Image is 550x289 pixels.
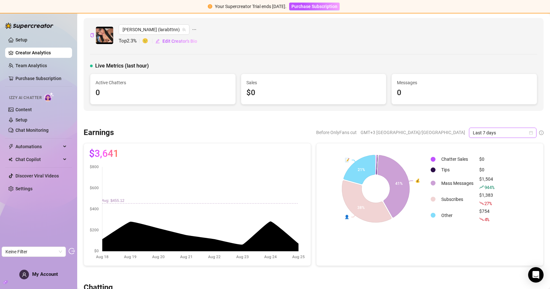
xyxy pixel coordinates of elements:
[9,95,41,101] span: Izzy AI Chatter
[215,4,287,9] span: Your Supercreator Trial ends [DATE].
[123,25,186,34] span: Lara (larabttnn)
[246,79,381,86] span: Sales
[5,247,62,257] span: Keine Filter
[415,178,420,183] text: 💰
[192,24,197,35] span: ellipsis
[439,192,476,207] td: Subscribes
[22,272,27,277] span: user
[484,184,494,190] span: 944 %
[479,156,494,163] div: $0
[208,4,212,9] span: exclamation-circle
[32,271,58,277] span: My Account
[15,76,61,81] a: Purchase Subscription
[44,92,54,102] img: AI Chatter
[142,37,155,45] span: 🙂
[345,158,350,162] text: 📝
[439,176,476,191] td: Mass Messages
[529,131,533,135] span: calendar
[162,39,197,44] span: Edit Creator's Bio
[15,186,32,191] a: Settings
[484,216,489,222] span: 4 %
[289,4,340,9] a: Purchase Subscription
[484,200,492,206] span: 27 %
[96,27,113,44] img: Lara
[439,154,476,164] td: Chatter Sales
[15,173,59,178] a: Discover Viral Videos
[479,185,484,189] span: rise
[479,217,484,221] span: fall
[291,4,337,9] span: Purchase Subscription
[344,214,349,219] text: 👤
[90,33,94,37] span: copy
[479,208,494,223] div: $754
[84,128,114,138] h3: Earnings
[528,267,544,283] div: Open Intercom Messenger
[539,131,544,135] span: info-circle
[397,79,532,86] span: Messages
[119,37,142,45] span: Top 2.3 %
[8,157,13,162] img: Chat Copilot
[5,23,53,29] img: logo-BBDzfeDw.svg
[479,201,484,205] span: fall
[69,248,75,254] span: logout
[361,128,465,137] span: GMT+3 [GEOGRAPHIC_DATA]/[GEOGRAPHIC_DATA]
[89,149,119,159] span: $3,641
[15,48,67,58] a: Creator Analytics
[15,63,47,68] a: Team Analytics
[96,79,230,86] span: Active Chatters
[15,128,49,133] a: Chat Monitoring
[15,107,32,112] a: Content
[15,141,61,152] span: Automations
[479,192,494,207] div: $1,383
[246,87,381,99] div: $0
[479,166,494,173] div: $0
[15,154,61,165] span: Chat Copilot
[96,87,230,99] div: 0
[439,208,476,223] td: Other
[95,62,149,70] span: Live Metrics (last hour)
[289,3,340,10] button: Purchase Subscription
[182,28,186,32] span: team
[90,33,94,38] button: Copy Creator ID
[15,37,27,42] a: Setup
[15,117,27,122] a: Setup
[473,128,533,138] span: Last 7 days
[3,280,8,284] span: build
[439,165,476,175] td: Tips
[8,144,14,149] span: thunderbolt
[155,36,197,46] button: Edit Creator's Bio
[397,87,532,99] div: 0
[316,128,357,137] span: Before OnlyFans cut
[479,176,494,191] div: $1,504
[155,39,160,43] span: edit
